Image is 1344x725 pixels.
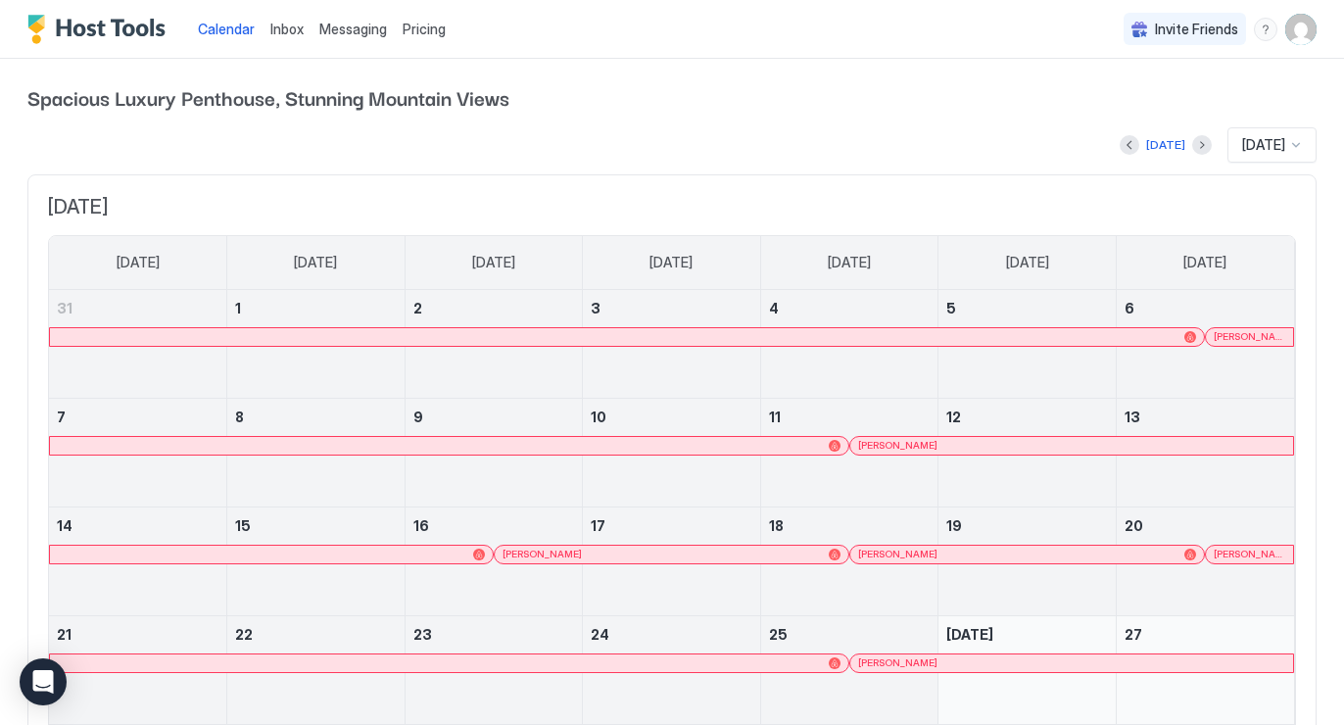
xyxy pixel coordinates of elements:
a: Thursday [808,236,890,289]
button: Previous month [1120,135,1139,155]
a: September 13, 2025 [1117,399,1294,435]
div: [PERSON_NAME] [858,548,1196,560]
span: 20 [1125,517,1143,534]
a: Calendar [198,19,255,39]
span: 9 [413,409,423,425]
a: September 12, 2025 [938,399,1116,435]
span: 7 [57,409,66,425]
td: September 9, 2025 [405,398,583,507]
td: September 1, 2025 [227,290,406,399]
span: [DATE] [472,254,515,271]
button: [DATE] [1143,133,1188,157]
span: 11 [769,409,781,425]
span: 15 [235,517,251,534]
td: September 11, 2025 [760,398,938,507]
span: 31 [57,300,72,316]
a: September 17, 2025 [583,507,760,544]
a: September 11, 2025 [761,399,938,435]
a: Friday [986,236,1069,289]
span: 4 [769,300,779,316]
a: September 27, 2025 [1117,616,1294,652]
td: September 10, 2025 [583,398,761,507]
a: Wednesday [630,236,712,289]
span: [DATE] [649,254,693,271]
td: September 18, 2025 [760,507,938,615]
a: September 8, 2025 [227,399,405,435]
span: [PERSON_NAME] [503,548,582,560]
a: September 5, 2025 [938,290,1116,326]
span: Invite Friends [1155,21,1238,38]
span: 1 [235,300,241,316]
div: [PERSON_NAME] [503,548,840,560]
a: Host Tools Logo [27,15,174,44]
span: [DATE] [1183,254,1226,271]
a: Saturday [1164,236,1246,289]
span: [PERSON_NAME] [858,548,937,560]
span: [DATE] [1242,136,1285,154]
a: September 4, 2025 [761,290,938,326]
td: August 31, 2025 [49,290,227,399]
td: September 14, 2025 [49,507,227,615]
span: [DATE] [294,254,337,271]
span: 14 [57,517,72,534]
span: 21 [57,626,72,643]
span: Pricing [403,21,446,38]
span: 5 [946,300,956,316]
span: 22 [235,626,253,643]
a: Tuesday [453,236,535,289]
div: User profile [1285,14,1317,45]
a: Monday [274,236,357,289]
span: 10 [591,409,606,425]
td: September 16, 2025 [405,507,583,615]
div: [DATE] [1146,136,1185,154]
span: 13 [1125,409,1140,425]
span: 24 [591,626,609,643]
span: [PERSON_NAME] [1214,330,1285,343]
td: September 13, 2025 [1116,398,1294,507]
a: September 21, 2025 [49,616,226,652]
td: September 8, 2025 [227,398,406,507]
div: menu [1254,18,1277,41]
span: Messaging [319,21,387,37]
span: [PERSON_NAME] [858,439,937,452]
td: September 26, 2025 [938,615,1117,724]
div: Open Intercom Messenger [20,658,67,705]
td: September 21, 2025 [49,615,227,724]
td: September 20, 2025 [1116,507,1294,615]
td: September 7, 2025 [49,398,227,507]
span: [DATE] [1006,254,1049,271]
span: [PERSON_NAME] [1214,548,1285,560]
span: 16 [413,517,429,534]
a: Inbox [270,19,304,39]
a: September 9, 2025 [406,399,583,435]
a: September 25, 2025 [761,616,938,652]
span: 25 [769,626,788,643]
span: 6 [1125,300,1134,316]
span: 12 [946,409,961,425]
td: September 6, 2025 [1116,290,1294,399]
span: 3 [591,300,600,316]
button: Next month [1192,135,1212,155]
a: September 7, 2025 [49,399,226,435]
span: Spacious Luxury Penthouse, Stunning Mountain Views [27,82,1317,112]
span: [DATE] [48,195,1296,219]
span: 18 [769,517,784,534]
td: September 24, 2025 [583,615,761,724]
a: September 15, 2025 [227,507,405,544]
a: August 31, 2025 [49,290,226,326]
div: [PERSON_NAME] [858,439,1285,452]
span: Calendar [198,21,255,37]
a: Sunday [97,236,179,289]
a: September 10, 2025 [583,399,760,435]
td: September 2, 2025 [405,290,583,399]
a: September 20, 2025 [1117,507,1294,544]
a: Messaging [319,19,387,39]
a: September 6, 2025 [1117,290,1294,326]
a: September 3, 2025 [583,290,760,326]
td: September 5, 2025 [938,290,1117,399]
td: September 12, 2025 [938,398,1117,507]
a: September 24, 2025 [583,616,760,652]
a: September 23, 2025 [406,616,583,652]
